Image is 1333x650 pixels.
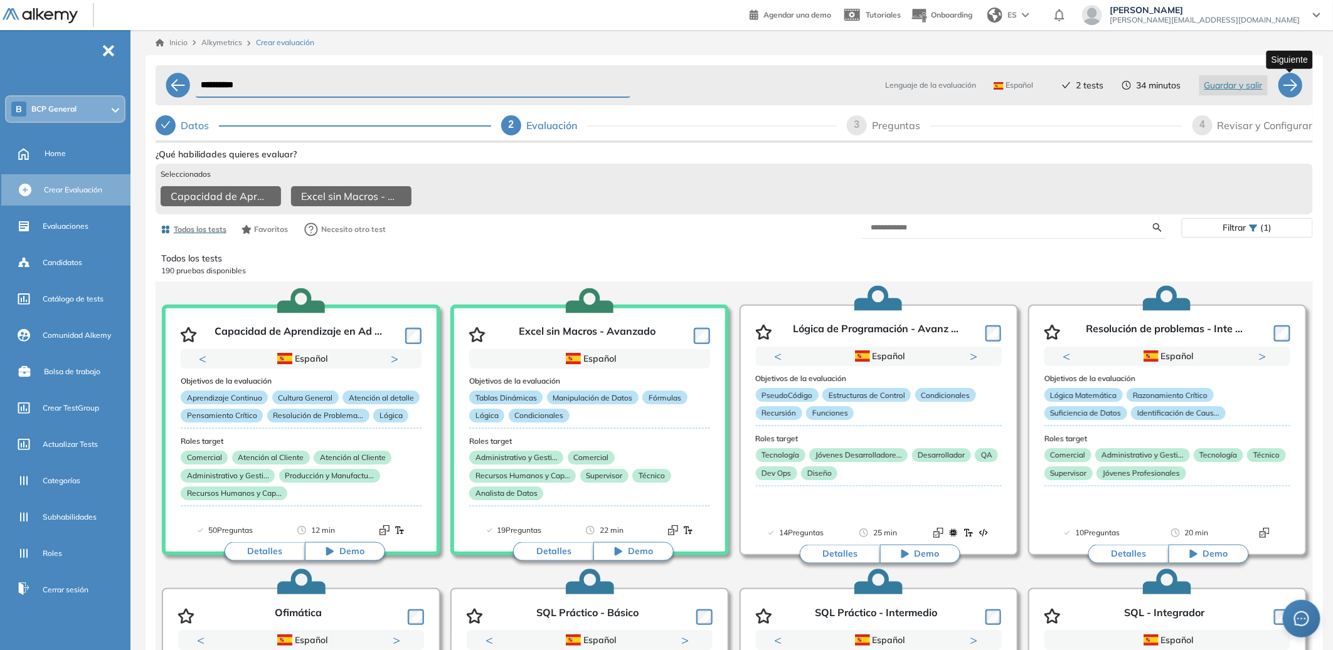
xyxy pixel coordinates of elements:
[513,352,666,365] div: Español
[806,406,854,420] p: Funciones
[775,634,787,646] button: Previous
[1259,350,1272,362] button: Next
[756,434,1002,443] h3: Roles target
[1247,448,1285,462] p: Técnico
[43,548,62,559] span: Roles
[501,115,837,135] div: 2Evaluación
[1110,5,1300,15] span: [PERSON_NAME]
[915,388,976,402] p: Condicionales
[1063,350,1076,362] button: Previous
[855,634,870,646] img: ESP
[509,119,514,130] span: 2
[277,353,292,364] img: ESP
[1144,634,1159,646] img: ESP
[756,448,805,462] p: Tecnología
[1203,548,1228,560] span: Demo
[16,104,22,114] span: B
[174,224,226,235] span: Todos los tests
[215,325,383,344] p: Capacidad de Aprendizaje en Ad ...
[43,257,82,268] span: Candidatos
[232,451,310,464] p: Atención al Cliente
[1199,75,1268,95] button: Guardar y salir
[1075,527,1120,539] span: 10 Preguntas
[800,633,957,647] div: Español
[800,545,880,564] button: Detalles
[45,148,66,159] span: Home
[181,391,268,404] p: Aprendizaje Continuo
[964,528,974,538] img: Format test logo
[1044,448,1091,462] p: Comercial
[1095,448,1189,462] p: Administrativo y Gesti...
[801,466,837,480] p: Diseño
[299,369,309,370] button: 2
[975,448,998,462] p: QA
[321,224,386,235] span: Necesito otro test
[43,439,98,450] span: Actualizar Tests
[208,524,253,537] span: 50 Preguntas
[800,349,957,363] div: Español
[763,10,831,19] span: Agendar una demo
[201,38,242,47] span: Alkymetrics
[395,525,405,535] img: Format test logo
[1086,323,1243,342] p: Resolución de problemas - Inte ...
[519,325,656,344] p: Excel sin Macros - Avanzado
[1097,466,1186,480] p: Jóvenes Profesionales
[683,525,693,535] img: Format test logo
[566,353,581,364] img: ESP
[181,469,275,483] p: Administrativo y Gesti...
[1194,448,1243,462] p: Tecnología
[756,466,797,480] p: Dev Ops
[43,293,104,305] span: Catálogo de tests
[393,634,405,646] button: Next
[277,634,292,646] img: ESP
[912,448,971,462] p: Desarrollador
[1044,388,1123,402] p: Lógica Matemática
[987,8,1002,23] img: world
[156,115,491,135] div: Datos
[536,607,639,626] p: SQL Práctico - Básico
[775,350,787,362] button: Previous
[526,115,587,135] div: Evaluación
[299,217,391,242] button: Necesito otro test
[43,584,88,595] span: Cerrar sesión
[756,388,819,402] p: PseudoCódigo
[750,6,831,21] a: Agendar una demo
[628,545,653,558] span: Demo
[223,633,380,647] div: Español
[866,10,901,19] span: Tutoriales
[970,350,983,362] button: Next
[815,607,937,626] p: SQL Práctico - Intermedio
[43,330,111,341] span: Comunidad Alkemy
[1192,115,1313,135] div: 4Revisar y Configurar
[1007,9,1017,21] span: ES
[948,528,959,538] img: Format test logo
[794,323,959,342] p: Lógica de Programación - Avanz ...
[267,409,369,422] p: Resolución de Problema...
[181,486,287,500] p: Recursos Humanos y Cap...
[511,633,668,647] div: Español
[1185,527,1209,539] span: 20 min
[469,377,710,385] h3: Objetivos de la evaluación
[681,634,694,646] button: Next
[314,369,324,370] button: 3
[156,148,297,161] span: ¿Qué habilidades quieres evaluar?
[568,451,615,464] p: Comercial
[311,524,335,537] span: 12 min
[486,634,498,646] button: Previous
[1261,219,1272,237] span: (1)
[1089,349,1246,363] div: Español
[779,527,824,539] span: 14 Preguntas
[1088,545,1169,564] button: Detalles
[236,219,294,240] button: Favoritos
[1169,545,1249,564] button: Demo
[44,184,102,196] span: Crear Evaluación
[1136,79,1181,92] span: 34 minutos
[915,548,940,560] span: Demo
[43,475,80,486] span: Categorías
[199,352,211,365] button: Previous
[43,511,97,523] span: Subhabilidades
[469,391,543,404] p: Tablas Dinámicas
[31,104,77,114] span: BCP General
[161,265,1307,276] p: 190 pruebas disponibles
[822,388,911,402] p: Estructuras de Control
